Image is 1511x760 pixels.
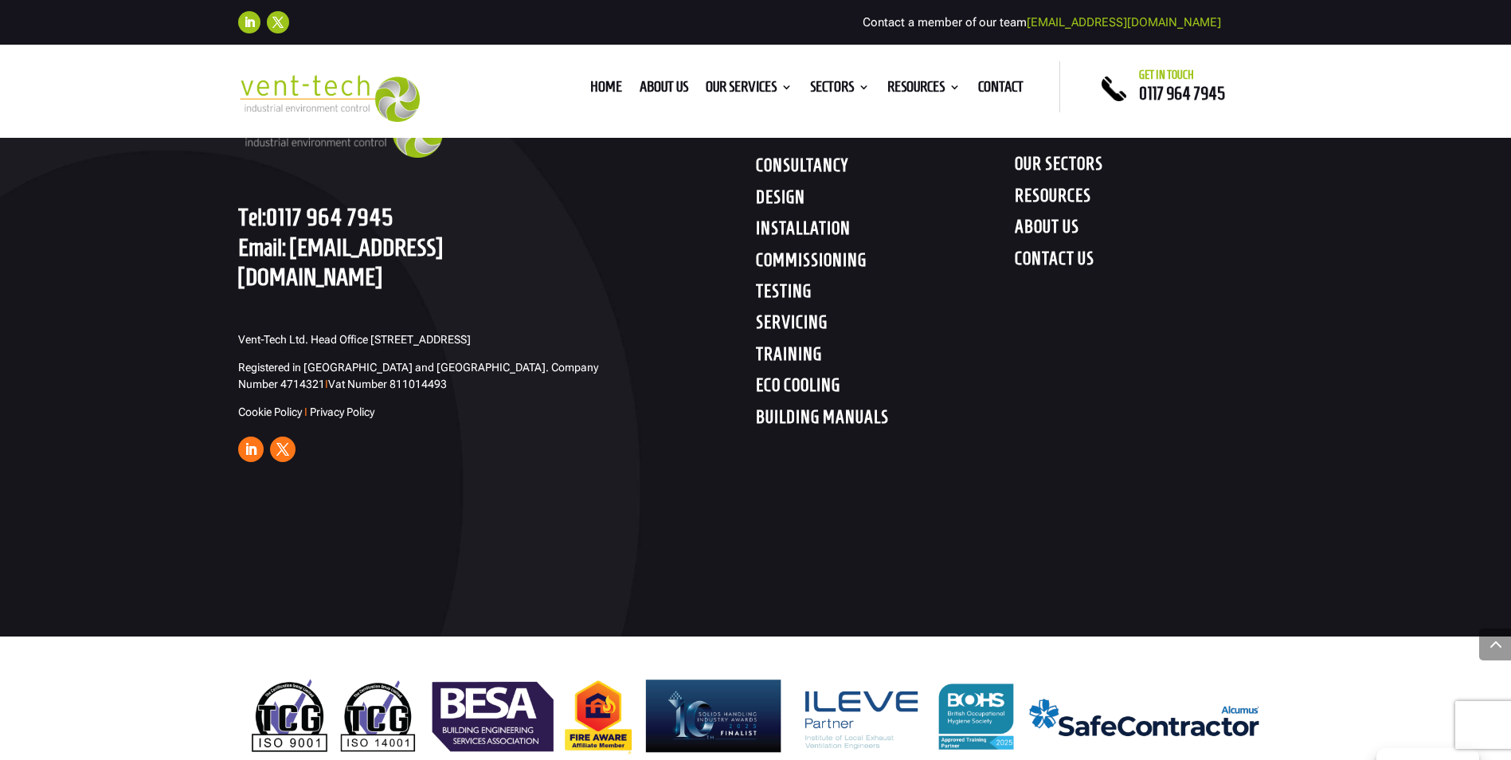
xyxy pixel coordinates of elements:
[1015,248,1274,276] h4: CONTACT US
[325,378,328,390] span: I
[270,437,296,462] a: Follow on X
[238,437,264,462] a: Follow on LinkedIn
[304,405,307,418] span: I
[1015,216,1274,245] h4: ABOUT US
[706,81,793,99] a: Our Services
[756,343,1015,372] h4: TRAINING
[756,155,1015,183] h4: CONSULTANCY
[1139,69,1194,81] span: Get in touch
[756,249,1015,278] h4: COMMISSIONING
[310,405,374,418] a: Privacy Policy
[238,233,443,290] a: [EMAIL_ADDRESS][DOMAIN_NAME]
[238,75,421,122] img: 2023-09-27T08_35_16.549ZVENT-TECH---Clear-background
[756,186,1015,215] h4: DESIGN
[756,374,1015,403] h4: ECO COOLING
[756,217,1015,246] h4: INSTALLATION
[238,333,471,346] span: Vent-Tech Ltd. Head Office [STREET_ADDRESS]
[238,361,598,390] span: Registered in [GEOGRAPHIC_DATA] and [GEOGRAPHIC_DATA]. Company Number 4714321 Vat Number 811014493
[756,280,1015,309] h4: TESTING
[810,81,870,99] a: Sectors
[1027,15,1221,29] a: [EMAIL_ADDRESS][DOMAIN_NAME]
[238,11,260,33] a: Follow on LinkedIn
[1015,153,1274,182] h4: OUR SECTORS
[238,405,302,418] a: Cookie Policy
[238,203,393,230] a: Tel:0117 964 7945
[1139,84,1225,103] a: 0117 964 7945
[756,406,1015,435] h4: BUILDING MANUALS
[863,15,1221,29] span: Contact a member of our team
[640,81,688,99] a: About us
[238,233,286,261] span: Email:
[978,81,1024,99] a: Contact
[887,81,961,99] a: Resources
[1015,185,1274,214] h4: RESOURCES
[267,11,289,33] a: Follow on X
[590,81,622,99] a: Home
[756,311,1015,340] h4: SERVICING
[238,203,266,230] span: Tel:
